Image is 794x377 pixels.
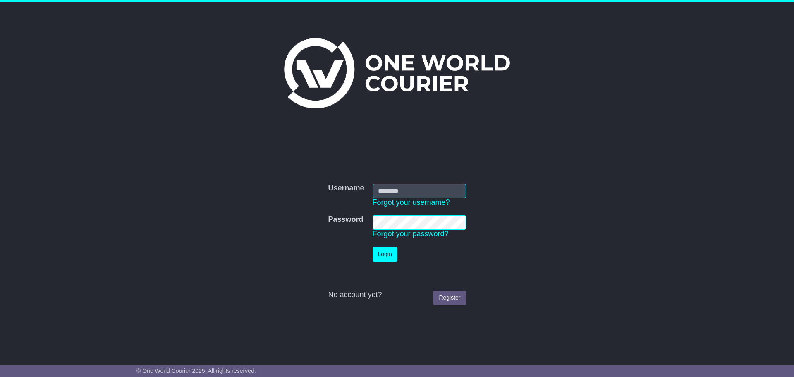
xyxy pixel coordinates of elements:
a: Register [433,291,466,305]
button: Login [373,247,397,262]
div: No account yet? [328,291,466,300]
span: © One World Courier 2025. All rights reserved. [136,367,256,374]
a: Forgot your username? [373,198,450,207]
a: Forgot your password? [373,230,449,238]
label: Username [328,184,364,193]
label: Password [328,215,363,224]
img: One World [284,38,510,108]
